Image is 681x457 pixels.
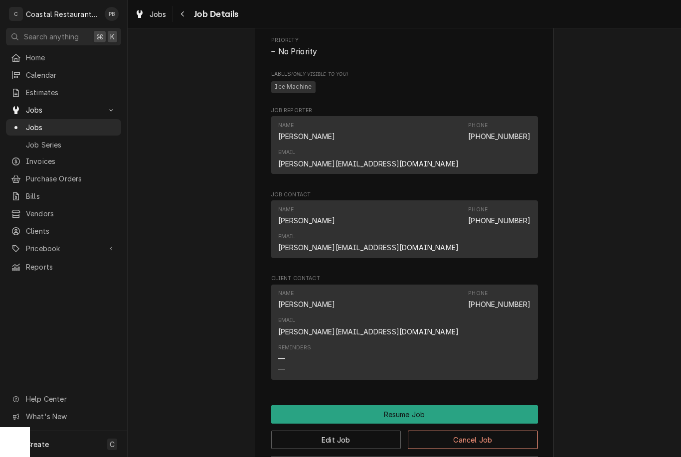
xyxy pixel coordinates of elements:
[24,31,79,42] span: Search anything
[278,316,296,324] div: Email
[271,200,538,258] div: Contact
[6,28,121,45] button: Search anything⌘K
[271,431,401,449] button: Edit Job
[278,215,336,226] div: [PERSON_NAME]
[468,122,530,142] div: Phone
[6,391,121,407] a: Go to Help Center
[278,149,296,156] div: Email
[271,191,538,199] span: Job Contact
[6,153,121,169] a: Invoices
[6,67,121,83] a: Calendar
[6,259,121,275] a: Reports
[105,7,119,21] div: Phill Blush's Avatar
[9,7,23,21] div: C
[6,49,121,66] a: Home
[271,200,538,263] div: Job Contact List
[6,188,121,204] a: Bills
[271,285,538,384] div: Client Contact List
[468,122,488,130] div: Phone
[271,116,538,174] div: Contact
[278,364,285,374] div: —
[278,122,294,130] div: Name
[26,9,99,19] div: Coastal Restaurant Repair
[468,290,488,298] div: Phone
[271,405,538,424] button: Resume Job
[278,344,311,374] div: Reminders
[278,159,459,168] a: [PERSON_NAME][EMAIL_ADDRESS][DOMAIN_NAME]
[291,71,347,77] span: (Only Visible to You)
[468,216,530,225] a: [PHONE_NUMBER]
[150,9,167,19] span: Jobs
[278,353,285,364] div: —
[278,149,459,168] div: Email
[278,122,336,142] div: Name
[6,408,121,425] a: Go to What's New
[191,7,239,21] span: Job Details
[26,156,116,166] span: Invoices
[271,81,316,93] span: Ice Machine
[271,70,538,78] span: Labels
[26,411,115,422] span: What's New
[468,206,530,226] div: Phone
[6,205,121,222] a: Vendors
[278,243,459,252] a: [PERSON_NAME][EMAIL_ADDRESS][DOMAIN_NAME]
[131,6,170,22] a: Jobs
[271,36,538,58] div: Priority
[271,107,538,178] div: Job Reporter
[26,208,116,219] span: Vendors
[6,137,121,153] a: Job Series
[271,191,538,263] div: Job Contact
[110,439,115,450] span: C
[278,344,311,352] div: Reminders
[271,36,538,44] span: Priority
[271,107,538,115] span: Job Reporter
[26,122,116,133] span: Jobs
[271,70,538,95] div: [object Object]
[271,424,538,449] div: Button Group Row
[271,275,538,283] span: Client Contact
[468,206,488,214] div: Phone
[278,316,459,336] div: Email
[278,233,296,241] div: Email
[278,131,336,142] div: [PERSON_NAME]
[278,233,459,253] div: Email
[26,87,116,98] span: Estimates
[96,31,103,42] span: ⌘
[26,243,101,254] span: Pricebook
[26,52,116,63] span: Home
[278,206,294,214] div: Name
[26,262,116,272] span: Reports
[105,7,119,21] div: PB
[271,46,538,58] div: No Priority
[278,290,336,309] div: Name
[278,206,336,226] div: Name
[271,80,538,95] span: [object Object]
[271,275,538,384] div: Client Contact
[271,46,538,58] span: Priority
[6,223,121,239] a: Clients
[6,102,121,118] a: Go to Jobs
[26,394,115,404] span: Help Center
[6,170,121,187] a: Purchase Orders
[271,116,538,178] div: Job Reporter List
[26,226,116,236] span: Clients
[26,140,116,150] span: Job Series
[271,285,538,380] div: Contact
[26,70,116,80] span: Calendar
[26,105,101,115] span: Jobs
[6,119,121,136] a: Jobs
[26,440,49,449] span: Create
[271,405,538,424] div: Button Group Row
[175,6,191,22] button: Navigate back
[26,173,116,184] span: Purchase Orders
[468,300,530,308] a: [PHONE_NUMBER]
[278,290,294,298] div: Name
[468,132,530,141] a: [PHONE_NUMBER]
[6,240,121,257] a: Go to Pricebook
[468,290,530,309] div: Phone
[26,191,116,201] span: Bills
[278,299,336,309] div: [PERSON_NAME]
[6,84,121,101] a: Estimates
[408,431,538,449] button: Cancel Job
[110,31,115,42] span: K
